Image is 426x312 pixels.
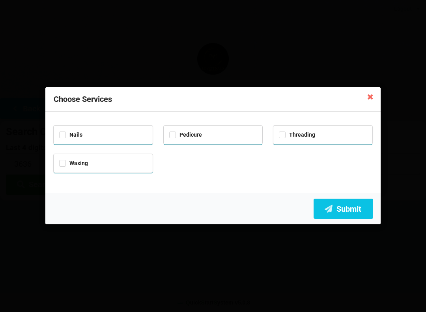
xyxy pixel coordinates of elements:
[45,87,381,112] div: Choose Services
[169,132,202,138] label: Pedicure
[59,160,88,167] label: Waxing
[279,132,315,138] label: Threading
[314,199,373,219] button: Submit
[59,132,82,138] label: Nails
